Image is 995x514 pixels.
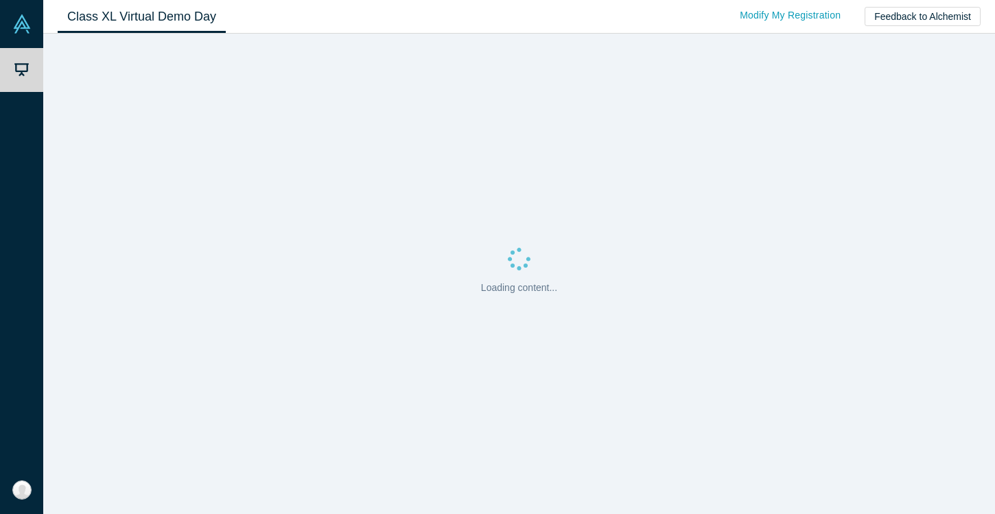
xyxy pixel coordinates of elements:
img: Niha Gottiparthy's Account [12,480,32,500]
a: Class XL Virtual Demo Day [58,1,226,33]
p: Loading content... [481,281,557,295]
button: Feedback to Alchemist [865,7,981,26]
a: Modify My Registration [725,3,855,27]
img: Alchemist Vault Logo [12,14,32,34]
